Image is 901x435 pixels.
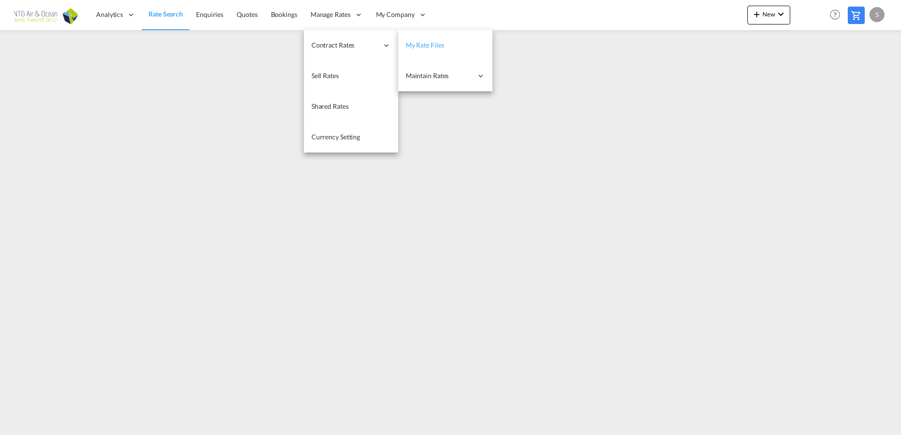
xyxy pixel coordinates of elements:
[775,8,786,20] md-icon: icon-chevron-down
[827,7,843,23] span: Help
[311,102,349,110] span: Shared Rates
[311,40,378,50] span: Contract Rates
[237,10,257,18] span: Quotes
[14,4,78,25] img: c10840d0ab7511ecb0716db42be36143.png
[869,7,885,22] div: S
[271,10,297,18] span: Bookings
[751,8,762,20] md-icon: icon-plus 400-fg
[376,10,415,19] span: My Company
[747,6,790,24] button: icon-plus 400-fgNewicon-chevron-down
[304,30,398,61] div: Contract Rates
[406,71,473,81] span: Maintain Rates
[406,41,444,49] span: My Rate Files
[311,72,339,80] span: Sell Rates
[398,61,492,91] div: Maintain Rates
[398,30,492,61] a: My Rate Files
[311,133,360,141] span: Currency Setting
[827,7,848,24] div: Help
[304,61,398,91] a: Sell Rates
[304,122,398,153] a: Currency Setting
[304,91,398,122] a: Shared Rates
[96,10,123,19] span: Analytics
[196,10,223,18] span: Enquiries
[751,10,786,18] span: New
[311,10,351,19] span: Manage Rates
[148,10,183,18] span: Rate Search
